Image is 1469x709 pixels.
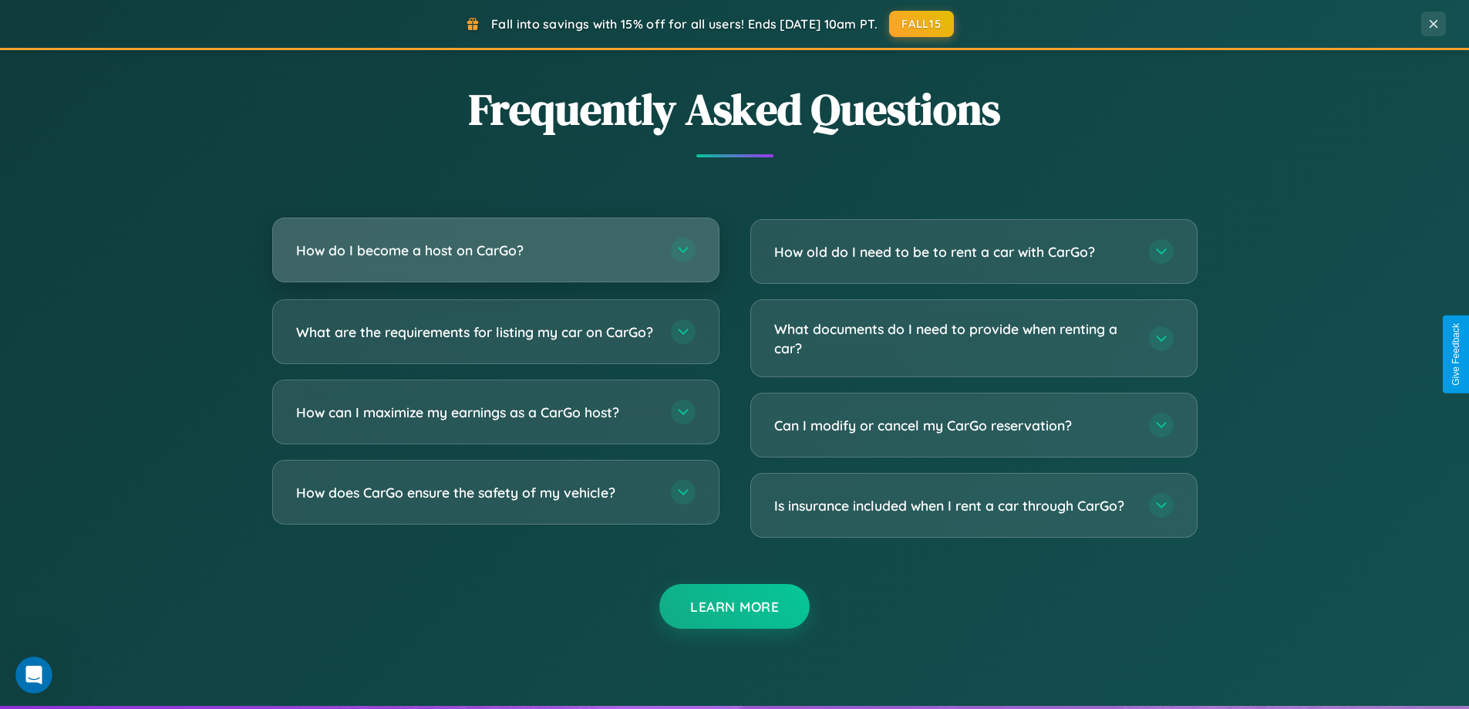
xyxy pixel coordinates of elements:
h2: Frequently Asked Questions [272,79,1198,139]
span: Fall into savings with 15% off for all users! Ends [DATE] 10am PT. [491,16,878,32]
button: FALL15 [889,11,954,37]
h3: How can I maximize my earnings as a CarGo host? [296,403,655,422]
h3: How do I become a host on CarGo? [296,241,655,260]
h3: Can I modify or cancel my CarGo reservation? [774,416,1134,435]
h3: What documents do I need to provide when renting a car? [774,319,1134,357]
h3: How old do I need to be to rent a car with CarGo? [774,242,1134,262]
iframe: Intercom live chat [15,657,52,694]
h3: How does CarGo ensure the safety of my vehicle? [296,483,655,502]
h3: What are the requirements for listing my car on CarGo? [296,322,655,342]
button: Learn More [659,584,810,629]
h3: Is insurance included when I rent a car through CarGo? [774,496,1134,515]
div: Give Feedback [1450,323,1461,386]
